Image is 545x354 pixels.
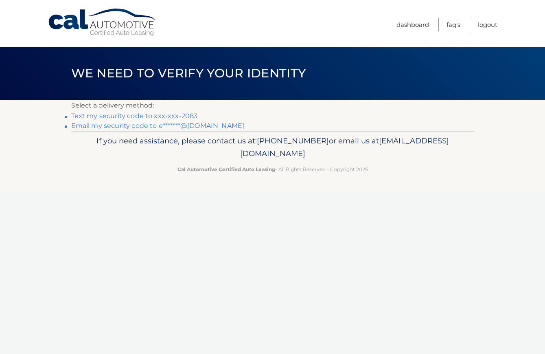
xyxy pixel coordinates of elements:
[177,166,275,172] strong: Cal Automotive Certified Auto Leasing
[71,66,306,81] span: We need to verify your identity
[77,165,469,174] p: - All Rights Reserved - Copyright 2025
[71,100,474,111] p: Select a delivery method:
[257,136,329,145] span: [PHONE_NUMBER]
[478,18,497,31] a: Logout
[48,8,158,37] a: Cal Automotive
[71,112,198,120] a: Text my security code to xxx-xxx-2083
[396,18,429,31] a: Dashboard
[71,122,245,130] a: Email my security code to e*******@[DOMAIN_NAME]
[77,134,469,161] p: If you need assistance, please contact us at: or email us at
[447,18,460,31] a: FAQ's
